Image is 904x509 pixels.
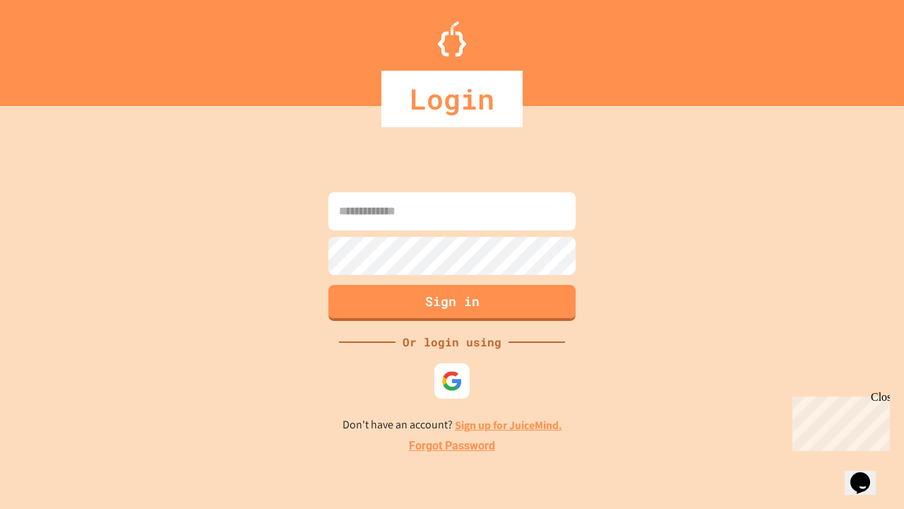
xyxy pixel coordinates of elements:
iframe: chat widget [845,452,890,495]
a: Sign up for JuiceMind. [455,418,562,433]
a: Forgot Password [409,438,495,455]
img: google-icon.svg [441,370,463,392]
button: Sign in [328,285,576,321]
iframe: chat widget [787,391,890,451]
div: Chat with us now!Close [6,6,97,90]
div: Login [381,71,523,127]
div: Or login using [395,334,509,351]
img: Logo.svg [438,21,466,57]
p: Don't have an account? [343,416,562,434]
